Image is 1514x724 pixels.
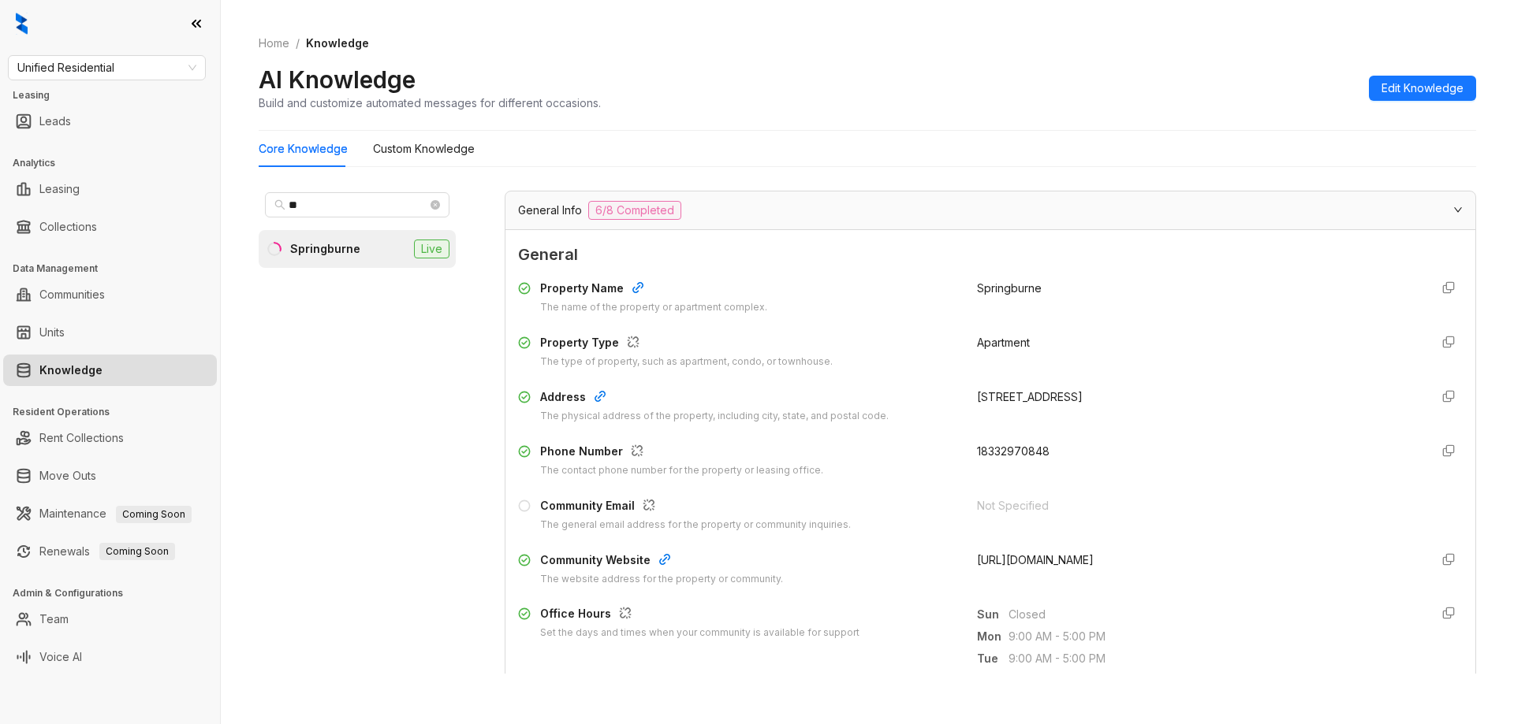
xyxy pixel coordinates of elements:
span: Live [414,239,449,258]
h3: Leasing [13,88,220,102]
a: Communities [39,279,105,310]
div: Build and customize automated messages for different occasions. [259,95,601,111]
div: Property Type [540,334,833,355]
div: General Info6/8 Completed [505,191,1475,229]
span: close-circle [431,200,440,210]
span: Edit Knowledge [1382,80,1464,97]
div: The website address for the property or community. [540,572,783,587]
li: Renewals [3,536,217,567]
div: The type of property, such as apartment, condo, or townhouse. [540,355,833,369]
div: Not Specified [977,497,1417,514]
span: Apartment [977,336,1030,349]
div: Address [540,388,889,409]
span: 6/8 Completed [588,201,681,220]
li: Leads [3,106,217,137]
li: Communities [3,279,217,310]
li: Voice AI [3,641,217,673]
div: The physical address of the property, including city, state, and postal code. [540,409,889,424]
li: Leasing [3,173,217,205]
a: RenewalsComing Soon [39,536,175,567]
div: The general email address for the property or community inquiries. [540,518,851,533]
li: Move Outs [3,460,217,492]
img: logo [16,13,28,35]
h3: Analytics [13,156,220,170]
span: Wed [977,672,1009,689]
div: Community Email [540,497,851,518]
a: Units [39,317,65,348]
span: 9:00 AM - 5:00 PM [1009,672,1417,689]
li: / [296,35,300,52]
div: The contact phone number for the property or leasing office. [540,463,823,478]
div: Core Knowledge [259,140,348,158]
li: Maintenance [3,498,217,529]
span: Closed [1009,606,1417,623]
h2: AI Knowledge [259,65,416,95]
h3: Resident Operations [13,405,220,419]
span: [URL][DOMAIN_NAME] [977,553,1094,566]
div: Community Website [540,551,783,572]
a: Leads [39,106,71,137]
span: Mon [977,628,1009,645]
div: Set the days and times when your community is available for support [540,626,860,640]
button: Edit Knowledge [1369,76,1476,101]
span: 18332970848 [977,444,1050,458]
span: Tue [977,650,1009,667]
div: Springburne [290,240,360,258]
a: Leasing [39,173,80,205]
li: Units [3,317,217,348]
span: Sun [977,606,1009,623]
span: General Info [518,202,582,219]
a: Voice AI [39,641,82,673]
h3: Data Management [13,262,220,276]
h3: Admin & Configurations [13,586,220,600]
span: Coming Soon [99,543,175,560]
li: Rent Collections [3,422,217,454]
li: Team [3,603,217,635]
span: Knowledge [306,36,369,50]
span: expanded [1453,205,1463,214]
a: Knowledge [39,355,103,386]
span: 9:00 AM - 5:00 PM [1009,650,1417,667]
a: Rent Collections [39,422,124,454]
span: Springburne [977,281,1042,295]
a: Home [255,35,293,52]
div: Custom Knowledge [373,140,475,158]
span: Unified Residential [17,56,196,80]
a: Collections [39,211,97,243]
div: The name of the property or apartment complex. [540,300,767,315]
div: Phone Number [540,443,823,463]
span: search [274,199,285,210]
span: Coming Soon [116,506,192,523]
div: Property Name [540,280,767,300]
div: [STREET_ADDRESS] [977,388,1417,406]
span: 9:00 AM - 5:00 PM [1009,628,1417,645]
a: Team [39,603,69,635]
li: Collections [3,211,217,243]
a: Move Outs [39,460,96,492]
span: General [518,243,1463,267]
li: Knowledge [3,355,217,386]
div: Office Hours [540,605,860,626]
